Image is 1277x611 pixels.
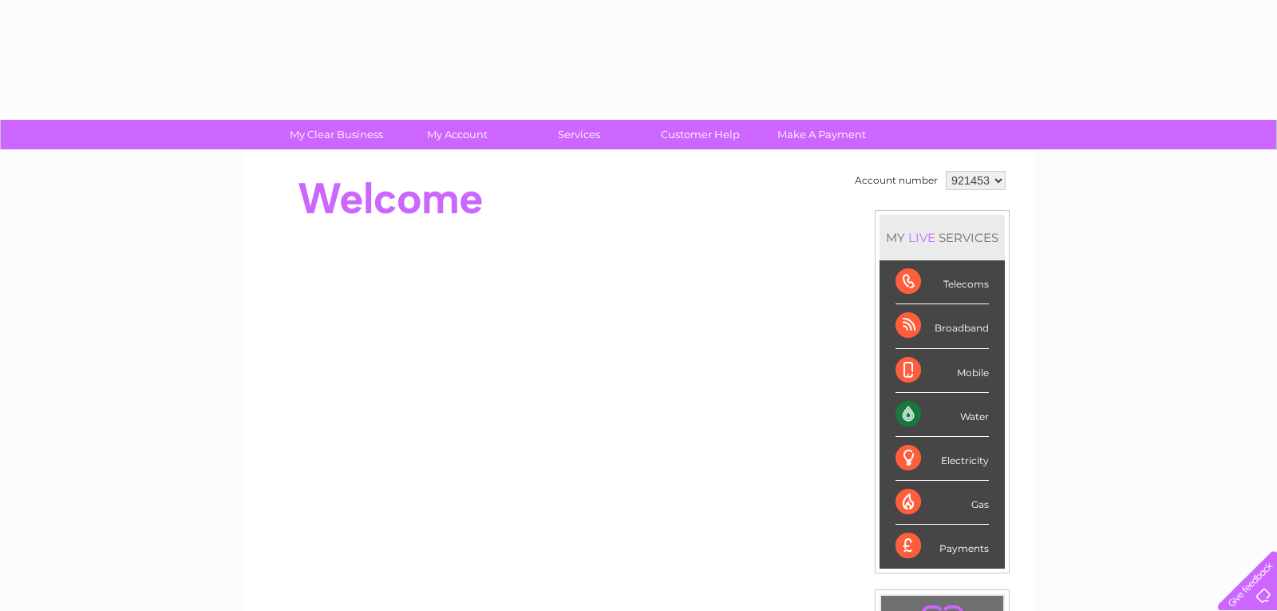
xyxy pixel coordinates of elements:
[895,349,989,393] div: Mobile
[895,437,989,481] div: Electricity
[895,525,989,568] div: Payments
[635,120,766,149] a: Customer Help
[271,120,402,149] a: My Clear Business
[895,393,989,437] div: Water
[895,304,989,348] div: Broadband
[905,230,939,245] div: LIVE
[756,120,888,149] a: Make A Payment
[895,481,989,525] div: Gas
[880,215,1005,260] div: MY SERVICES
[895,260,989,304] div: Telecoms
[513,120,645,149] a: Services
[851,167,942,194] td: Account number
[392,120,524,149] a: My Account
